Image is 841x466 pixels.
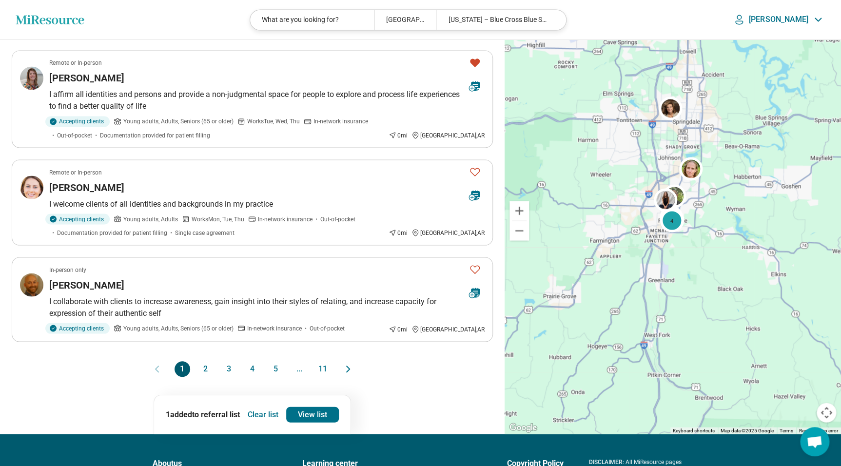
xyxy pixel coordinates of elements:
div: [GEOGRAPHIC_DATA] , AR [411,325,485,333]
div: Accepting clients [45,214,110,224]
p: I welcome clients of all identities and backgrounds in my practice [49,198,485,210]
div: [US_STATE] – Blue Cross Blue Shield [436,10,560,30]
div: 0 mi [389,131,408,139]
button: Favorite [465,162,485,182]
button: 2 [198,361,214,377]
button: 4 [245,361,260,377]
span: Out-of-pocket [320,214,355,223]
span: Single case agreement [175,228,235,237]
span: In-network insurance [313,117,368,126]
p: Remote or In-person [49,168,102,176]
span: Documentation provided for patient filling [100,131,210,139]
button: Favorite [465,53,485,73]
span: Map data ©2025 Google [721,427,774,433]
span: Works Tue, Wed, Thu [247,117,300,126]
span: to referral list [192,409,240,419]
div: [GEOGRAPHIC_DATA] , AR [411,228,485,237]
div: Accepting clients [45,116,110,127]
p: [PERSON_NAME] [749,15,808,24]
div: 0 mi [389,325,408,333]
span: Out-of-pocket [310,324,345,332]
span: Young adults, Adults, Seniors (65 or older) [123,117,234,126]
div: Accepting clients [45,323,110,333]
div: What are you looking for? [250,10,374,30]
span: ... [292,361,307,377]
div: [GEOGRAPHIC_DATA] , AR [411,131,485,139]
button: 11 [315,361,331,377]
button: Next page [342,361,354,377]
h3: [PERSON_NAME] [49,71,124,85]
button: Zoom out [509,221,529,240]
button: Previous page [151,361,163,377]
a: View list [286,407,339,422]
p: I collaborate with clients to increase awareness, gain insight into their styles of relating, and... [49,295,485,319]
a: Report a map error [799,427,838,433]
span: Young adults, Adults, Seniors (65 or older) [123,324,234,332]
h3: [PERSON_NAME] [49,180,124,194]
h3: [PERSON_NAME] [49,278,124,291]
div: Open chat [800,427,829,456]
img: Google [507,421,539,434]
span: In-network insurance [247,324,302,332]
button: Zoom in [509,201,529,220]
span: Works Mon, Tue, Thu [192,214,244,223]
span: Young adults, Adults [123,214,178,223]
div: 0 mi [389,228,408,237]
button: Clear list [244,407,282,422]
span: DISCLAIMER [589,458,623,465]
button: 1 [175,361,190,377]
button: 5 [268,361,284,377]
p: 1 added [166,408,240,420]
span: In-network insurance [258,214,313,223]
p: In-person only [49,265,86,274]
div: [GEOGRAPHIC_DATA], [GEOGRAPHIC_DATA] [374,10,436,30]
a: Terms (opens in new tab) [780,427,793,433]
p: I affirm all identities and persons and provide a non-judgmental space for people to explore and ... [49,89,485,112]
button: Map camera controls [817,403,836,422]
a: Open this area in Google Maps (opens a new window) [507,421,539,434]
p: Remote or In-person [49,58,102,67]
button: 3 [221,361,237,377]
span: Out-of-pocket [57,131,92,139]
button: Favorite [465,259,485,279]
span: Documentation provided for patient filling [57,228,167,237]
div: 4 [660,209,684,232]
button: Keyboard shortcuts [673,427,715,434]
